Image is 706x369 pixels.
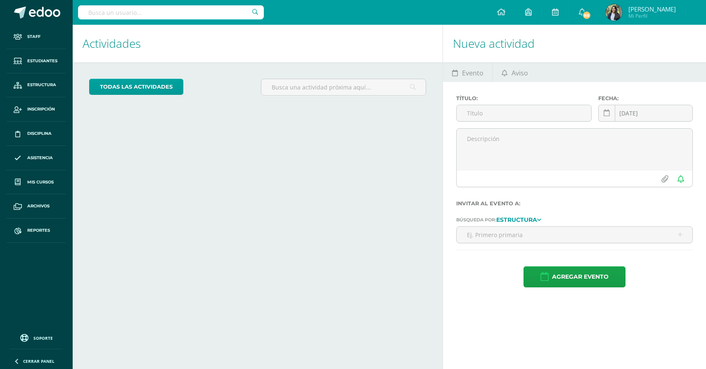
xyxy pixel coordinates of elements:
input: Busca una actividad próxima aquí... [261,79,426,95]
span: Mi Perfil [628,12,676,19]
span: Aviso [512,63,528,83]
input: Título [457,105,591,121]
label: Fecha: [598,95,693,101]
a: Estructura [7,73,66,98]
span: Estructura [27,82,56,88]
a: Archivos [7,194,66,219]
span: Staff [27,33,40,40]
button: Agregar evento [524,266,625,287]
a: Disciplina [7,122,66,146]
a: Estudiantes [7,49,66,73]
a: todas las Actividades [89,79,183,95]
span: Disciplina [27,130,52,137]
span: Mis cursos [27,179,54,186]
h1: Nueva actividad [453,25,696,62]
span: Búsqueda por: [456,217,496,223]
span: Cerrar panel [23,358,54,364]
img: 247ceca204fa65a9317ba2c0f2905932.png [606,4,622,21]
span: Soporte [33,335,53,341]
a: Mis cursos [7,170,66,195]
span: Reportes [27,227,50,234]
a: Reportes [7,219,66,243]
span: 88 [582,11,591,20]
input: Ej. Primero primaria [457,227,692,243]
span: Archivos [27,203,50,209]
label: Título: [456,95,591,101]
a: Aviso [493,62,537,82]
span: Inscripción [27,106,55,113]
a: Soporte [10,332,63,343]
input: Fecha de entrega [599,105,692,121]
span: Estudiantes [27,58,57,64]
a: Evento [443,62,492,82]
strong: Estructura [496,216,537,223]
a: Staff [7,25,66,49]
span: Agregar evento [552,267,609,287]
label: Invitar al evento a: [456,200,693,207]
h1: Actividades [83,25,433,62]
span: [PERSON_NAME] [628,5,676,13]
a: Inscripción [7,97,66,122]
a: Asistencia [7,146,66,170]
span: Asistencia [27,155,53,161]
input: Busca un usuario... [78,5,264,19]
span: Evento [462,63,483,83]
a: Estructura [496,216,541,222]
